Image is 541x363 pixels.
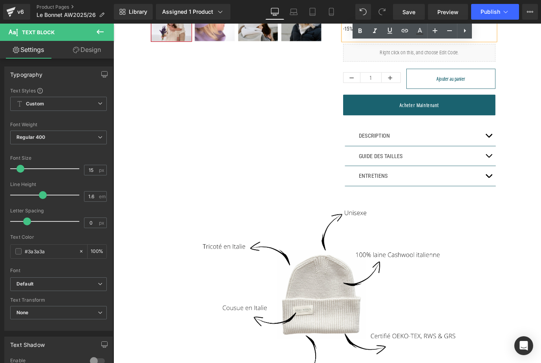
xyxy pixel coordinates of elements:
div: Font [10,268,107,273]
button: Ajouter au panier [325,50,424,73]
span: Le Bonnet AW2025/26 [37,12,96,18]
div: Font Weight [10,122,107,127]
span: Publish [481,9,500,15]
button: Acheter maintenant [255,79,425,102]
div: Text Styles [10,87,107,94]
span: Acheter maintenant [318,87,362,94]
b: Custom [26,101,44,107]
div: Typography [10,67,42,78]
span: -15% de réduction [255,2,296,9]
a: Laptop [284,4,303,20]
button: Publish [471,4,519,20]
span: Preview [437,8,459,16]
a: Tablet [303,4,322,20]
a: Product Pages [37,4,114,10]
a: v6 [3,4,30,20]
div: GUIDE DES TAILLES [273,142,409,153]
a: Desktop [265,4,284,20]
button: Undo [355,4,371,20]
div: Letter Spacing [10,208,107,214]
div: % [88,245,106,258]
span: Text Block [22,29,55,35]
div: Open Intercom Messenger [514,336,533,355]
button: More [522,4,538,20]
span: Save [402,8,415,16]
p: ENTRETIENS [273,164,409,175]
a: Design [58,41,115,59]
a: New Library [114,4,153,20]
input: Color [25,247,75,256]
b: Regular 400 [16,134,46,140]
div: Text Transform [10,297,107,303]
div: Font Size [10,155,107,161]
button: Redo [374,4,390,20]
b: None [16,310,29,315]
span: px [99,168,106,173]
i: Default [16,281,33,287]
div: Assigned 1 Product [162,8,224,16]
span: px [99,220,106,225]
div: Text Color [10,234,107,240]
span: Ajouter au panier [359,58,391,65]
div: Text Shadow [10,337,45,348]
a: Preview [428,4,468,20]
div: v6 [16,7,26,17]
span: em [99,194,106,199]
span: Library [129,8,147,15]
div: Line Height [10,182,107,187]
div: DESCRIPTION [273,120,409,130]
a: Mobile [322,4,341,20]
